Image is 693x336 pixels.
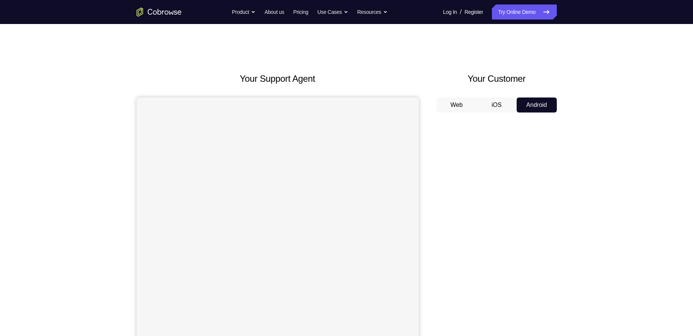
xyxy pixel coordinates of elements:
button: Use Cases [317,4,348,19]
h2: Your Support Agent [137,72,419,85]
a: Log In [443,4,457,19]
a: Try Online Demo [492,4,556,19]
button: Product [232,4,256,19]
button: Web [437,97,477,112]
a: Register [465,4,483,19]
a: Pricing [293,4,308,19]
span: / [460,7,461,16]
h2: Your Customer [437,72,557,85]
a: Go to the home page [137,7,182,16]
button: Resources [357,4,388,19]
button: Android [517,97,557,112]
a: About us [265,4,284,19]
button: iOS [477,97,517,112]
